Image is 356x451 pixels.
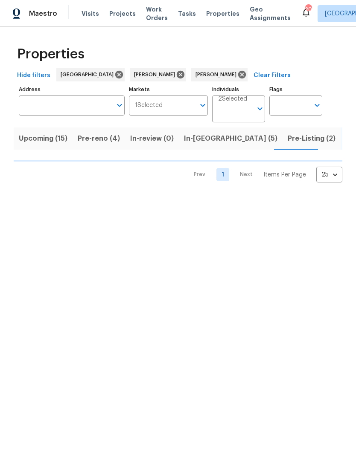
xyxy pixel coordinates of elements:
button: Open [114,99,125,111]
span: Tasks [178,11,196,17]
label: Individuals [212,87,265,92]
span: 1 Selected [135,102,163,109]
div: 20 [305,5,311,14]
button: Open [311,99,323,111]
div: [GEOGRAPHIC_DATA] [56,68,125,81]
a: Goto page 1 [216,168,229,181]
span: Work Orders [146,5,168,22]
span: Properties [206,9,239,18]
span: Hide filters [17,70,50,81]
span: [GEOGRAPHIC_DATA] [61,70,117,79]
span: Upcoming (15) [19,133,67,145]
label: Markets [129,87,208,92]
label: Address [19,87,125,92]
button: Hide filters [14,68,54,84]
span: Properties [17,50,85,58]
span: Geo Assignments [250,5,291,22]
button: Clear Filters [250,68,294,84]
div: [PERSON_NAME] [130,68,186,81]
p: Items Per Page [263,171,306,179]
span: [PERSON_NAME] [134,70,178,79]
span: Maestro [29,9,57,18]
button: Open [197,99,209,111]
button: Open [254,103,266,115]
span: Pre-reno (4) [78,133,120,145]
span: Visits [82,9,99,18]
span: 2 Selected [218,95,247,103]
span: Clear Filters [254,70,291,81]
label: Flags [269,87,322,92]
span: Pre-Listing (2) [288,133,336,145]
div: [PERSON_NAME] [191,68,248,81]
span: In-review (0) [130,133,174,145]
span: [PERSON_NAME] [196,70,240,79]
div: 25 [316,164,342,186]
nav: Pagination Navigation [186,167,342,182]
span: Projects [109,9,136,18]
span: In-[GEOGRAPHIC_DATA] (5) [184,133,277,145]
